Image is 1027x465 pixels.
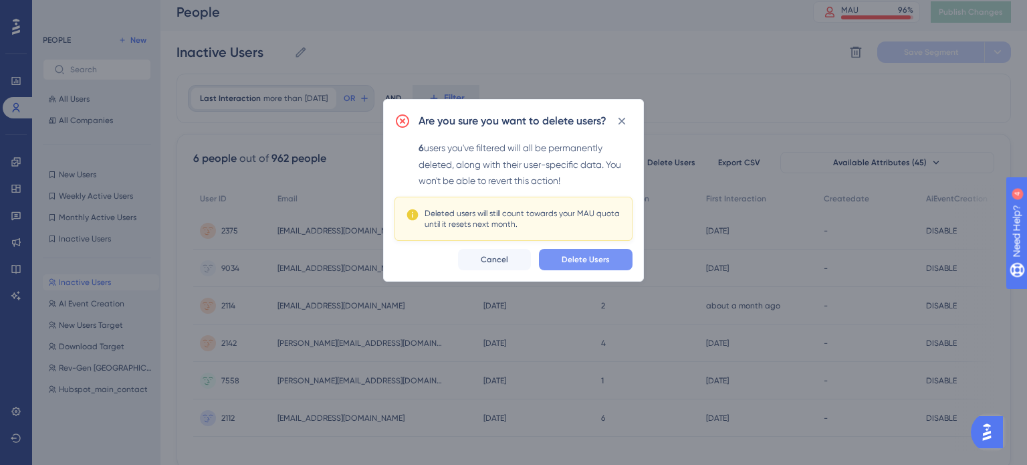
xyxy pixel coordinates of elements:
div: users you've filtered will all be permanently deleted, along with their user-specific data. You w... [419,140,633,189]
span: 6 [419,143,424,154]
div: Deleted users will still count towards your MAU quota until it resets next month. [425,208,621,229]
div: 4 [93,7,97,17]
h2: Are you sure you want to delete users? [419,113,606,129]
span: Need Help? [31,3,84,19]
iframe: UserGuiding AI Assistant Launcher [971,412,1011,452]
span: Delete Users [562,254,610,265]
span: Cancel [481,254,508,265]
